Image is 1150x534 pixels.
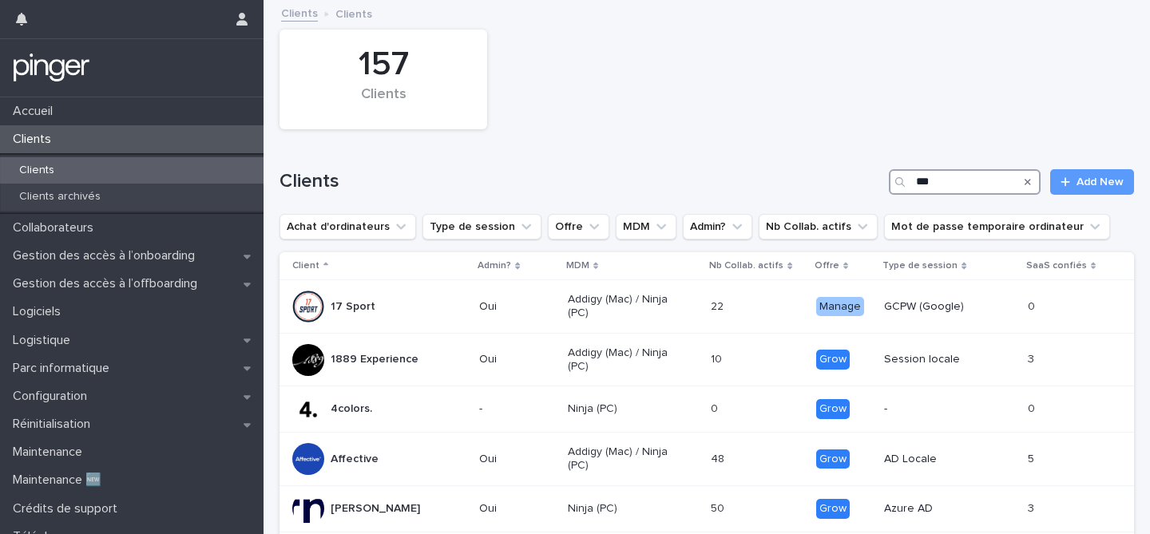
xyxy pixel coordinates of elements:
[479,300,555,314] p: Oui
[280,485,1134,532] tr: [PERSON_NAME]OuiNinja (PC)5050 GrowAzure AD33
[1028,449,1037,466] p: 5
[6,361,122,376] p: Parc informatique
[816,499,850,519] div: Grow
[889,169,1041,195] input: Search
[6,473,114,488] p: Maintenance 🆕
[281,3,318,22] a: Clients
[548,214,609,239] button: Offre
[280,280,1134,334] tr: 17 SportOuiAddigy (Mac) / Ninja (PC)2222 ManageGCPW (Google)00
[331,353,418,366] p: 1889 Experience
[6,276,210,291] p: Gestion des accès à l’offboarding
[422,214,541,239] button: Type de session
[884,214,1110,239] button: Mot de passe temporaire ordinateur
[13,52,90,84] img: mTgBEunGTSyRkCgitkcU
[616,214,676,239] button: MDM
[280,170,882,193] h1: Clients
[6,445,95,460] p: Maintenance
[6,220,106,235] p: Collaborateurs
[280,386,1134,433] tr: 4colors.-Ninja (PC)00 Grow-00
[6,248,208,263] p: Gestion des accès à l’onboarding
[331,402,372,416] p: 4colors.
[568,445,682,473] p: Addigy (Mac) / Ninja (PC)
[568,402,682,416] p: Ninja (PC)
[6,132,64,147] p: Clients
[816,399,850,419] div: Grow
[280,214,416,239] button: Achat d'ordinateurs
[884,402,998,416] p: -
[331,300,375,314] p: 17 Sport
[6,501,130,516] p: Crédits de support
[711,449,728,466] p: 48
[568,346,682,374] p: Addigy (Mac) / Ninja (PC)
[478,257,511,275] p: Admin?
[292,257,319,275] p: Client
[683,214,752,239] button: Admin?
[882,257,958,275] p: Type de session
[6,389,100,404] p: Configuration
[1028,399,1038,416] p: 0
[479,453,555,466] p: Oui
[1050,169,1134,195] a: Add New
[711,399,721,416] p: 0
[479,402,555,416] p: -
[335,4,372,22] p: Clients
[6,304,73,319] p: Logiciels
[711,350,725,366] p: 10
[331,502,420,516] p: [PERSON_NAME]
[816,449,850,469] div: Grow
[307,86,460,120] div: Clients
[815,257,839,275] p: Offre
[568,293,682,320] p: Addigy (Mac) / Ninja (PC)
[816,297,864,317] div: Manage
[884,502,998,516] p: Azure AD
[566,257,589,275] p: MDM
[884,300,998,314] p: GCPW (Google)
[1077,176,1124,188] span: Add New
[280,433,1134,486] tr: AffectiveOuiAddigy (Mac) / Ninja (PC)4848 GrowAD Locale55
[711,297,727,314] p: 22
[816,350,850,370] div: Grow
[759,214,878,239] button: Nb Collab. actifs
[6,333,83,348] p: Logistique
[1026,257,1087,275] p: SaaS confiés
[709,257,783,275] p: Nb Collab. actifs
[1028,499,1037,516] p: 3
[884,353,998,366] p: Session locale
[6,164,67,177] p: Clients
[1028,350,1037,366] p: 3
[711,499,728,516] p: 50
[479,502,555,516] p: Oui
[884,453,998,466] p: AD Locale
[280,333,1134,386] tr: 1889 ExperienceOuiAddigy (Mac) / Ninja (PC)1010 GrowSession locale33
[6,104,65,119] p: Accueil
[479,353,555,366] p: Oui
[6,190,113,204] p: Clients archivés
[307,45,460,85] div: 157
[568,502,682,516] p: Ninja (PC)
[6,417,103,432] p: Réinitialisation
[331,453,379,466] p: Affective
[1028,297,1038,314] p: 0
